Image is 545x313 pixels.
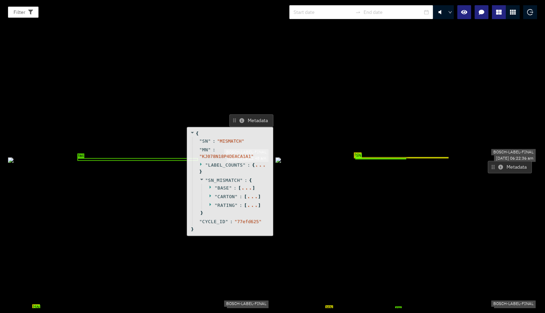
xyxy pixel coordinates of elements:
span: CYCLE_ID [202,219,225,225]
span: " [235,203,238,208]
span: } [190,226,194,233]
span: [ [244,202,247,209]
span: BASE [218,186,229,191]
span: " [208,147,211,153]
span: : [239,194,242,200]
span: " [208,139,211,144]
span: SN [395,306,402,311]
span: " [199,219,202,225]
span: " [205,178,208,183]
span: Filter [14,8,25,16]
span: : [239,202,242,209]
span: [ [238,185,241,192]
span: " [235,194,238,200]
span: " [205,163,208,168]
span: CARTON [218,194,235,200]
span: LABEL_COUNTS [208,163,243,168]
span: RATING [218,203,235,208]
div: ... [241,186,253,189]
span: } [199,210,203,217]
span: { [249,177,252,184]
span: down [448,10,452,15]
button: Metadata [229,115,273,127]
span: ] [258,202,261,209]
span: " [229,186,232,191]
span: : [230,219,233,225]
span: " MISMATCH " [217,139,244,144]
span: ] [258,194,261,200]
span: : [213,147,215,153]
span: swap-right [355,9,361,15]
span: MN [32,304,40,309]
span: [ [244,194,247,200]
span: " 77efd625 " [235,219,262,225]
input: End date [364,8,423,16]
div: ... [247,195,258,198]
span: " [225,219,228,225]
span: MN [354,153,361,158]
span: " KJ078N18P4DEACA1A1 " [199,154,254,159]
span: : [247,162,250,169]
div: BOSCH-LABEL-FINAL [491,300,536,307]
span: " [243,163,246,168]
span: logout [527,9,533,15]
span: " [240,178,242,183]
input: Start date [293,8,352,16]
div: ... [247,203,258,207]
span: MN [325,305,333,310]
div: ... [255,163,266,167]
span: : [233,185,236,192]
span: " [199,147,202,153]
div: [DATE] 06:22:36 am [494,155,536,162]
span: MN [202,147,208,153]
span: ] [252,185,255,192]
div: BOSCH-LABEL-FINAL [224,300,269,307]
span: { [252,162,255,169]
span: : [245,177,247,184]
span: " [215,194,218,200]
span: " [215,203,218,208]
span: to [355,9,361,15]
span: : [213,138,215,145]
span: SN [355,153,362,158]
div: BOSCH-LABEL-FINAL [491,149,536,155]
span: SN [34,305,40,310]
button: Filter [8,7,39,18]
span: { [196,130,199,137]
span: fail [77,153,84,158]
span: } [199,169,202,175]
span: " [199,139,202,144]
span: " [215,186,218,191]
span: SN_MISMATCH [208,178,240,183]
button: Metadata [488,161,532,174]
span: SN [202,138,208,145]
